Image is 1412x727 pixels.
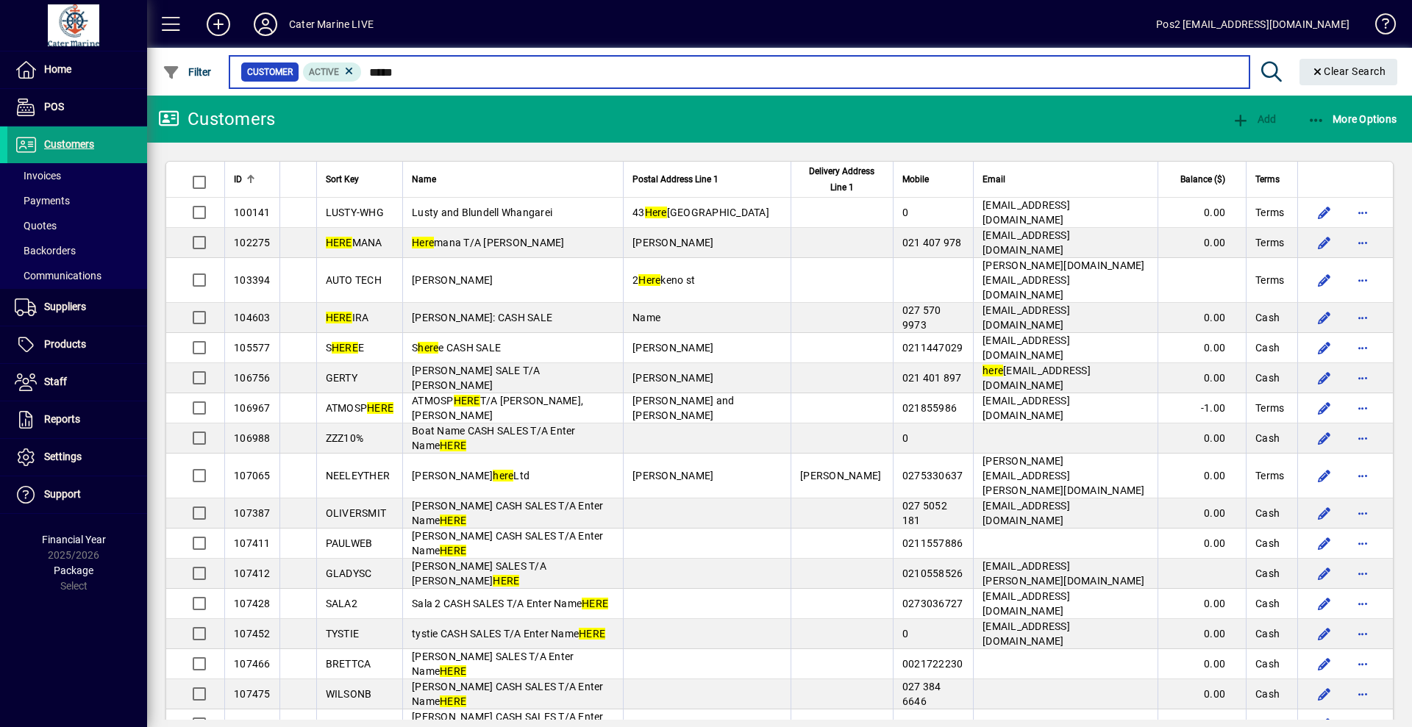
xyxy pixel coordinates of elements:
[1255,273,1284,287] span: Terms
[1313,366,1336,390] button: Edit
[234,237,271,248] span: 102275
[44,301,86,312] span: Suppliers
[902,237,962,248] span: 021 407 978
[800,470,881,481] span: [PERSON_NAME]
[326,658,371,670] span: BRETTCA
[7,163,147,188] a: Invoices
[1255,468,1284,483] span: Terms
[1313,231,1336,254] button: Edit
[1304,106,1401,132] button: More Options
[326,207,384,218] span: LUSTY-WHG
[1158,393,1246,423] td: -1.00
[902,342,963,354] span: 0211447029
[247,65,293,79] span: Customer
[1351,652,1374,676] button: More options
[1255,205,1284,220] span: Terms
[493,575,519,587] em: HERE
[983,500,1070,526] span: [EMAIL_ADDRESS][DOMAIN_NAME]
[1311,65,1386,77] span: Clear Search
[983,304,1070,331] span: [EMAIL_ADDRESS][DOMAIN_NAME]
[632,312,660,323] span: Name
[15,220,57,232] span: Quotes
[1180,171,1225,187] span: Balance ($)
[902,500,947,526] span: 027 5052 181
[412,500,604,526] span: [PERSON_NAME] CASH SALES T/A Enter Name
[983,334,1070,361] span: [EMAIL_ADDRESS][DOMAIN_NAME]
[412,395,583,421] span: ATMOSP T/A [PERSON_NAME], [PERSON_NAME]
[902,171,964,187] div: Mobile
[234,628,271,640] span: 107452
[632,342,713,354] span: [PERSON_NAME]
[1255,401,1284,415] span: Terms
[632,470,713,481] span: [PERSON_NAME]
[1313,531,1336,555] button: Edit
[983,365,1003,376] em: here
[412,651,574,677] span: [PERSON_NAME] SALES T/A Enter Name
[7,364,147,401] a: Staff
[1313,201,1336,224] button: Edit
[326,312,369,323] span: IRA
[326,432,364,444] span: ZZZ10%
[163,66,212,78] span: Filter
[44,451,82,462] span: Settings
[1158,198,1246,228] td: 0.00
[1313,622,1336,645] button: Edit
[7,238,147,263] a: Backorders
[412,628,605,640] span: tystie CASH SALES T/A Enter Name
[412,598,608,609] span: Sala 2 CASH SALES T/A Enter Name
[332,342,358,354] em: HERE
[800,163,884,196] span: Delivery Address Line 1
[326,171,359,187] span: Sort Key
[983,590,1070,617] span: [EMAIL_ADDRESS][DOMAIN_NAME]
[1158,679,1246,709] td: 0.00
[234,171,271,187] div: ID
[983,560,1145,587] span: [EMAIL_ADDRESS][PERSON_NAME][DOMAIN_NAME]
[983,171,1005,187] span: Email
[440,695,466,707] em: HERE
[1351,682,1374,706] button: More options
[632,274,695,286] span: 2 keno st
[412,470,529,481] span: [PERSON_NAME] Ltd
[234,342,271,354] span: 105577
[7,213,147,238] a: Quotes
[195,11,242,37] button: Add
[44,63,71,75] span: Home
[902,470,963,481] span: 0275330637
[902,432,908,444] span: 0
[15,270,101,282] span: Communications
[902,304,941,331] span: 027 570 9973
[902,681,941,707] span: 027 384 6646
[326,598,357,609] span: SALA2
[1364,3,1394,51] a: Knowledge Base
[326,537,373,549] span: PAULWEB
[412,237,565,248] span: mana T/A [PERSON_NAME]
[902,402,957,414] span: 021855986
[15,245,76,257] span: Backorders
[1158,333,1246,363] td: 0.00
[983,620,1070,647] span: [EMAIL_ADDRESS][DOMAIN_NAME]
[1158,649,1246,679] td: 0.00
[1313,396,1336,420] button: Edit
[7,188,147,213] a: Payments
[1313,306,1336,329] button: Edit
[326,312,352,323] em: HERE
[1158,454,1246,498] td: 0.00
[234,507,271,519] span: 107387
[412,681,604,707] span: [PERSON_NAME] CASH SALES T/A Enter Name
[632,395,734,421] span: [PERSON_NAME] and [PERSON_NAME]
[983,365,1091,391] span: [EMAIL_ADDRESS][DOMAIN_NAME]
[902,567,963,579] span: 0210558526
[1158,619,1246,649] td: 0.00
[326,628,360,640] span: TYSTIE
[1228,106,1280,132] button: Add
[326,688,372,700] span: WILSONB
[983,395,1070,421] span: [EMAIL_ADDRESS][DOMAIN_NAME]
[1167,171,1238,187] div: Balance ($)
[326,372,357,384] span: GERTY
[44,488,81,500] span: Support
[7,326,147,363] a: Products
[579,628,605,640] em: HERE
[367,402,393,414] em: HERE
[326,237,382,248] span: MANA
[983,199,1070,226] span: [EMAIL_ADDRESS][DOMAIN_NAME]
